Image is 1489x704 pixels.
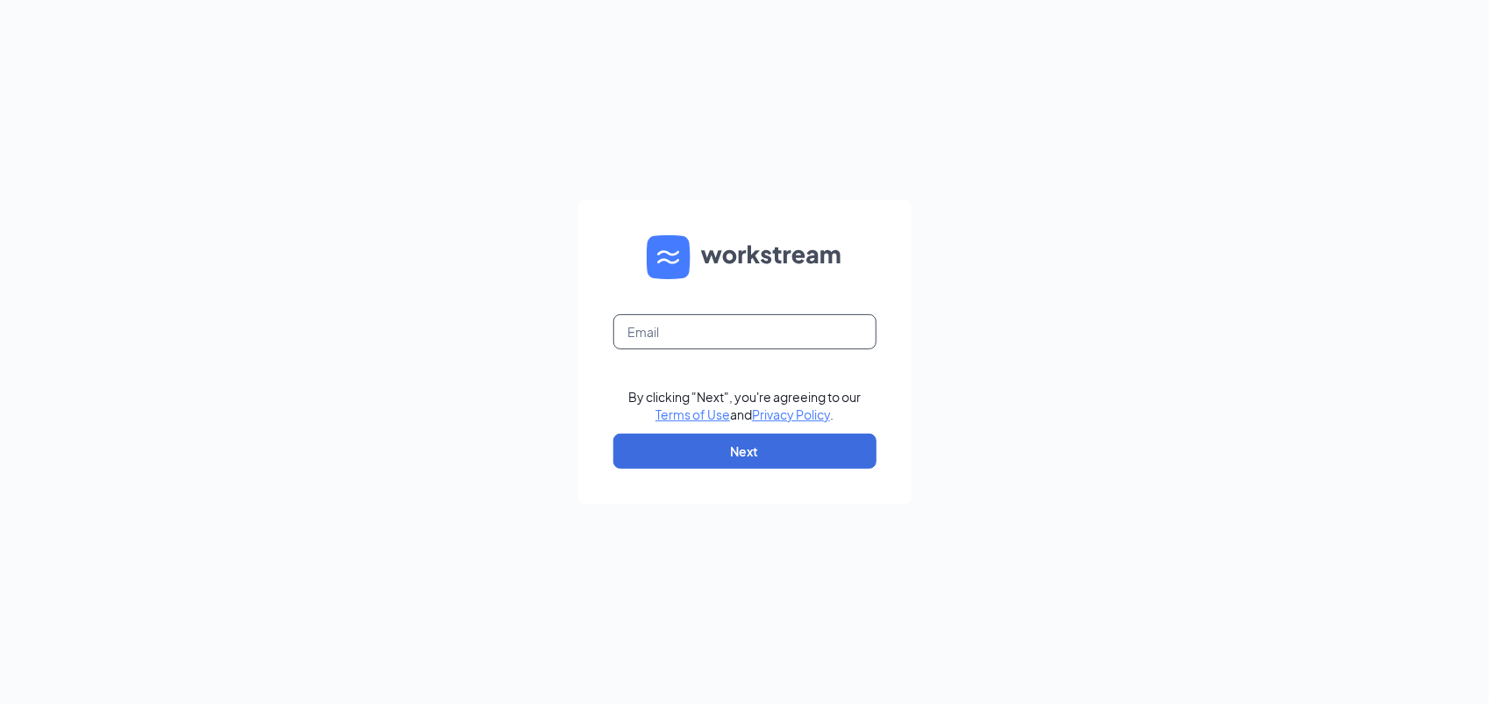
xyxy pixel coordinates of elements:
input: Email [613,314,877,349]
a: Privacy Policy [752,406,830,422]
a: Terms of Use [655,406,730,422]
button: Next [613,434,877,469]
img: WS logo and Workstream text [647,235,843,279]
div: By clicking "Next", you're agreeing to our and . [628,388,861,423]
